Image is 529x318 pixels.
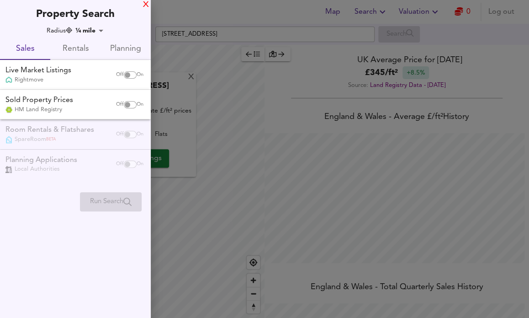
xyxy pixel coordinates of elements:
div: Live Market Listings [5,65,71,76]
div: Radius [47,26,72,35]
span: Off [116,71,124,79]
span: On [137,71,143,79]
div: ¼ mile [73,26,106,35]
div: X [143,2,149,8]
div: Please enable at least one data source to run a search [80,192,142,211]
div: HM Land Registry [5,106,73,114]
span: Rentals [56,42,95,56]
span: Sales [5,42,45,56]
span: On [137,101,143,108]
div: Sold Property Prices [5,95,73,106]
div: Rightmove [5,76,71,84]
span: Off [116,101,124,108]
span: Planning [106,42,145,56]
img: Land Registry [5,107,12,113]
img: Rightmove [5,76,12,84]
